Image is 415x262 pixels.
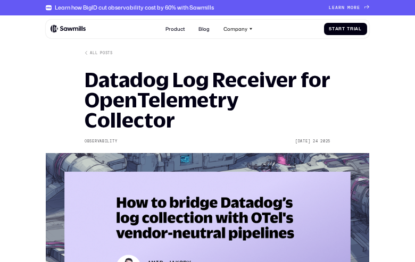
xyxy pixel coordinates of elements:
a: StartTrial [324,23,367,36]
span: t [332,27,335,32]
span: a [355,27,359,32]
span: L [329,5,332,11]
span: S [329,27,332,32]
span: e [357,5,360,11]
div: Learn how BigID cut observability cost by 60% with Sawmills [55,4,214,11]
div: [DATE] [295,139,310,143]
a: Learnmore [329,5,369,11]
span: t [342,27,345,32]
div: 2025 [320,139,330,143]
span: l [359,27,362,32]
span: T [347,27,350,32]
span: e [332,5,335,11]
h1: Datadog Log Receiver for OpenTelemetry Collector [85,70,330,130]
span: r [338,27,342,32]
span: r [350,27,354,32]
div: Company [220,22,256,36]
span: i [354,27,355,32]
a: Product [162,22,189,36]
span: r [338,5,342,11]
div: Observability [85,139,117,143]
a: Blog [195,22,213,36]
span: a [335,27,339,32]
span: n [342,5,345,11]
span: r [354,5,357,11]
span: o [351,5,354,11]
a: All posts [85,50,113,55]
div: 24 [313,139,318,143]
span: a [335,5,338,11]
div: Company [223,26,247,32]
div: All posts [90,50,112,55]
span: m [347,5,351,11]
